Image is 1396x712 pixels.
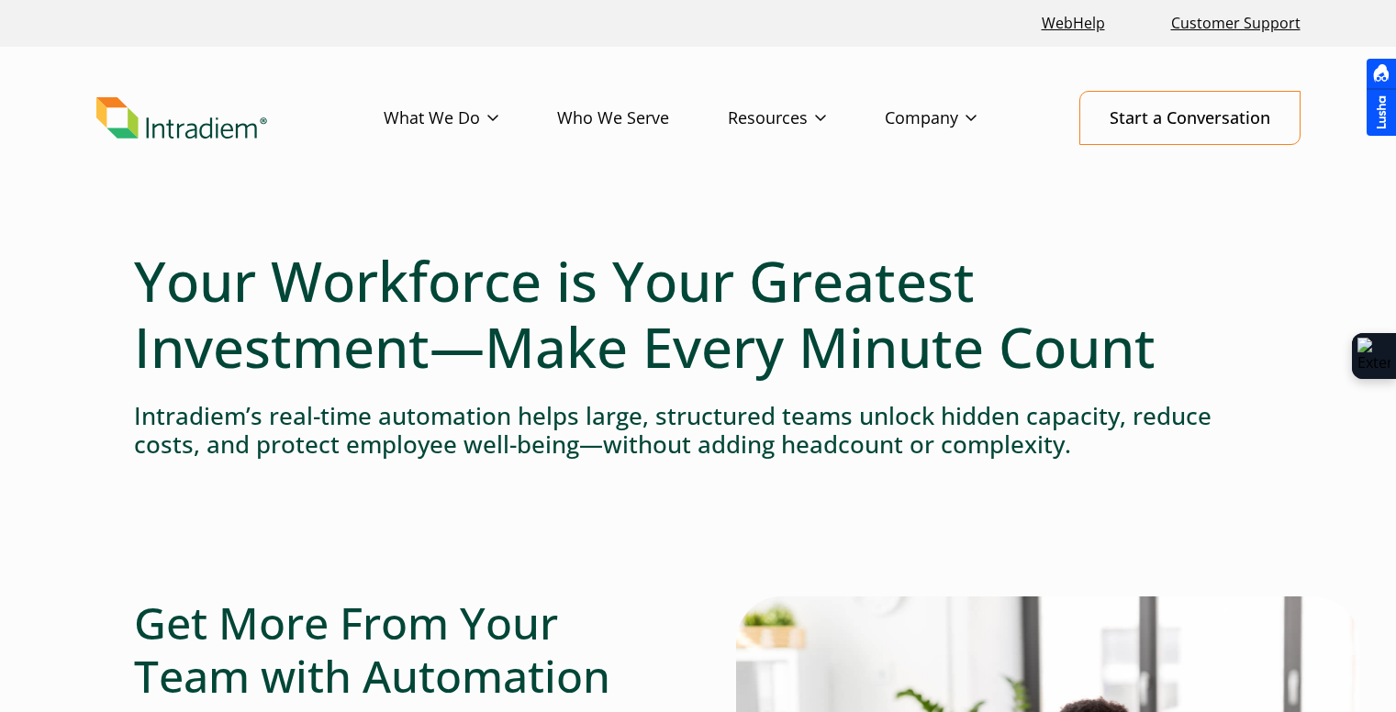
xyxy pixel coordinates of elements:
[1034,4,1112,43] a: Link opens in a new window
[134,248,1263,380] h1: Your Workforce is Your Greatest Investment—Make Every Minute Count
[1357,338,1390,374] img: Extension Icon
[1164,4,1308,43] a: Customer Support
[1079,91,1301,145] a: Start a Conversation
[557,92,728,145] a: Who We Serve
[728,92,885,145] a: Resources
[96,97,267,139] img: Intradiem
[134,402,1263,459] h4: Intradiem’s real-time automation helps large, structured teams unlock hidden capacity, reduce cos...
[134,596,661,702] h2: Get More From Your Team with Automation
[885,92,1035,145] a: Company
[96,97,384,139] a: Link to homepage of Intradiem
[384,92,557,145] a: What We Do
